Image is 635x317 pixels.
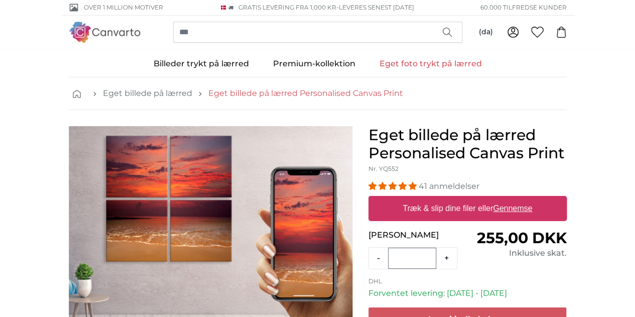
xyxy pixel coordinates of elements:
[368,277,567,285] p: DHL
[368,287,567,299] p: Forventet levering: [DATE] - [DATE]
[336,4,414,11] span: -
[467,247,566,259] div: Inklusive skat.
[368,229,467,241] p: [PERSON_NAME]
[69,22,141,42] img: Canvarto
[261,51,367,77] a: Premium-kollektion
[238,4,336,11] span: GRATIS Levering fra 1,000 kr
[369,248,388,268] button: -
[208,87,403,99] a: Eget billede på lærred Personalised Canvas Print
[399,198,536,219] label: Træk & slip dine filer eller
[339,4,414,11] span: Leveres senest [DATE]
[84,3,163,12] span: Over 1 million motiver
[493,204,532,213] u: Gennemse
[480,3,567,12] span: 60.000 tilfredse kunder
[476,229,566,247] span: 255,00 DKK
[368,181,419,191] span: 4.98 stars
[367,51,494,77] a: Eget foto trykt på lærred
[221,6,226,10] img: Danmark
[103,87,192,99] a: Eget billede på lærred
[419,181,479,191] span: 41 anmeldelser
[368,165,399,172] span: Nr. YQ552
[69,77,567,110] nav: breadcrumbs
[471,23,501,41] button: (da)
[436,248,457,268] button: +
[368,126,567,162] h1: Eget billede på lærred Personalised Canvas Print
[142,51,261,77] a: Billeder trykt på lærred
